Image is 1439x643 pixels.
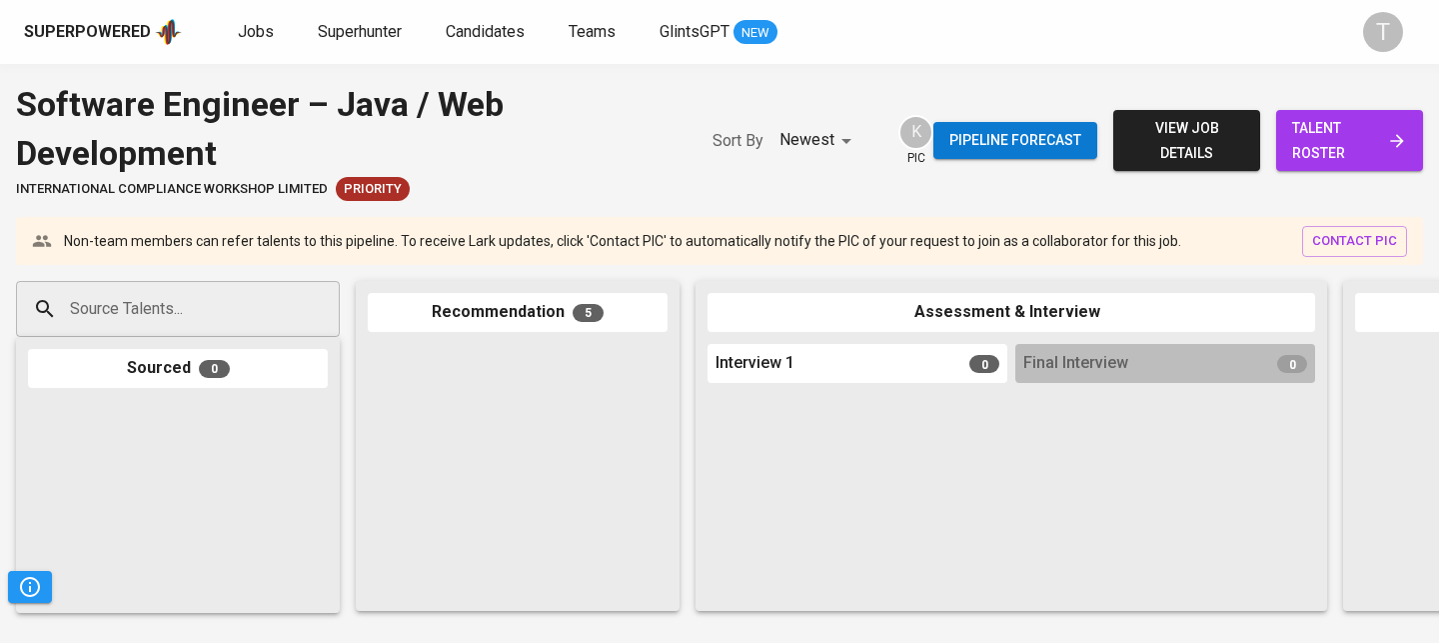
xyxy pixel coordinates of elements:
[716,352,794,375] span: Interview 1
[446,20,529,45] a: Candidates
[318,20,406,45] a: Superhunter
[1302,226,1407,257] button: contact pic
[1277,355,1307,373] span: 0
[1276,110,1423,171] a: talent roster
[329,307,333,311] button: Open
[898,115,933,167] div: pic
[569,22,616,41] span: Teams
[779,128,834,152] p: Newest
[28,349,328,388] div: Sourced
[318,22,402,41] span: Superhunter
[660,20,777,45] a: GlintsGPT NEW
[1363,12,1403,52] div: T
[336,180,410,199] span: Priority
[16,80,673,177] div: Software Engineer – Java / Web Development
[713,129,763,153] p: Sort By
[199,360,230,378] span: 0
[24,21,151,44] div: Superpowered
[573,304,604,322] span: 5
[1312,230,1397,253] span: contact pic
[238,22,274,41] span: Jobs
[660,22,729,41] span: GlintsGPT
[368,293,668,332] div: Recommendation
[16,180,328,199] span: International Compliance Workshop Limited
[64,231,1181,251] p: Non-team members can refer talents to this pipeline. To receive Lark updates, click 'Contact PIC'...
[8,571,52,603] button: Pipeline Triggers
[238,20,278,45] a: Jobs
[933,122,1097,159] button: Pipeline forecast
[1113,110,1260,171] button: view job details
[446,22,525,41] span: Candidates
[969,355,999,373] span: 0
[733,23,777,43] span: NEW
[1292,116,1407,165] span: talent roster
[24,17,182,47] a: Superpoweredapp logo
[1023,352,1128,375] span: Final Interview
[1129,116,1244,165] span: view job details
[949,128,1081,153] span: Pipeline forecast
[155,17,182,47] img: app logo
[708,293,1315,332] div: Assessment & Interview
[569,20,620,45] a: Teams
[779,122,858,159] div: Newest
[336,177,410,201] div: New Job received from Demand Team
[898,115,933,150] div: K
